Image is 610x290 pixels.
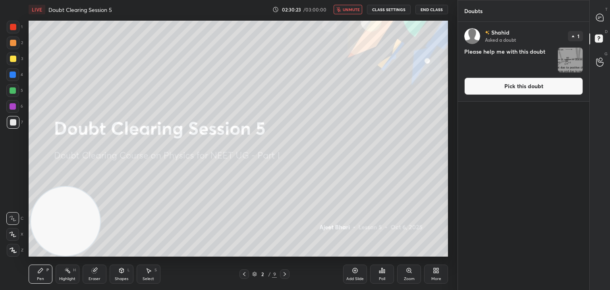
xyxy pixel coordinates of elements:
[272,271,277,278] div: 9
[29,5,45,14] div: LIVE
[367,5,411,14] button: CLASS SETTINGS
[127,268,130,272] div: L
[343,7,360,12] span: unmute
[464,47,554,73] h4: Please help me with this doubt
[464,28,480,44] img: default.png
[605,6,608,12] p: T
[464,77,583,95] button: Pick this doubt
[73,268,76,272] div: H
[491,29,510,36] p: Shahid
[605,29,608,35] p: D
[558,48,583,72] img: 1759723141N7Q981.JPEG
[334,5,362,14] button: unmute
[458,0,489,21] p: Doubts
[577,34,579,39] p: 1
[346,277,364,281] div: Add Slide
[154,268,157,272] div: S
[415,5,448,14] button: End Class
[379,277,385,281] div: Poll
[6,100,23,113] div: 6
[6,68,23,81] div: 4
[7,244,23,257] div: Z
[115,277,128,281] div: Shapes
[431,277,441,281] div: More
[59,277,75,281] div: Highlight
[7,21,23,33] div: 1
[7,52,23,65] div: 3
[404,277,415,281] div: Zoom
[89,277,100,281] div: Eraser
[46,268,49,272] div: P
[259,272,266,276] div: 2
[143,277,154,281] div: Select
[6,212,23,225] div: C
[7,116,23,129] div: 7
[48,6,112,14] h4: Doubt Clearing Session 5
[485,31,490,35] img: no-rating-badge.077c3623.svg
[6,228,23,241] div: X
[604,51,608,57] p: G
[6,84,23,97] div: 5
[37,277,44,281] div: Pen
[268,272,270,276] div: /
[7,37,23,49] div: 2
[485,37,516,43] p: Asked a doubt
